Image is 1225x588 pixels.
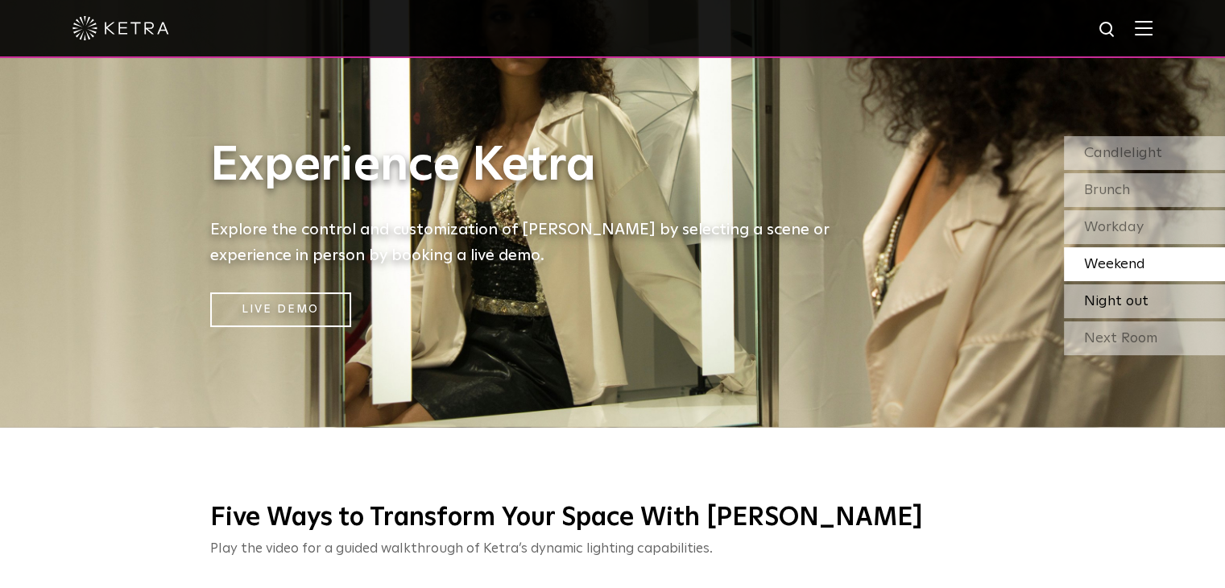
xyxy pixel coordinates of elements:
h3: Five Ways to Transform Your Space With [PERSON_NAME] [210,502,1016,536]
div: Next Room [1064,321,1225,355]
h1: Experience Ketra [210,139,855,193]
a: Live Demo [210,292,351,327]
span: Brunch [1084,183,1130,197]
h5: Explore the control and customization of [PERSON_NAME] by selecting a scene or experience in pers... [210,217,855,268]
img: ketra-logo-2019-white [72,16,169,40]
img: search icon [1098,20,1118,40]
img: Hamburger%20Nav.svg [1135,20,1153,35]
span: Play the video for a guided walkthrough of Ketra’s dynamic lighting capabilities. [210,542,713,556]
span: Weekend [1084,257,1145,271]
span: Night out [1084,294,1148,308]
span: Workday [1084,220,1144,234]
span: Candlelight [1084,146,1162,160]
